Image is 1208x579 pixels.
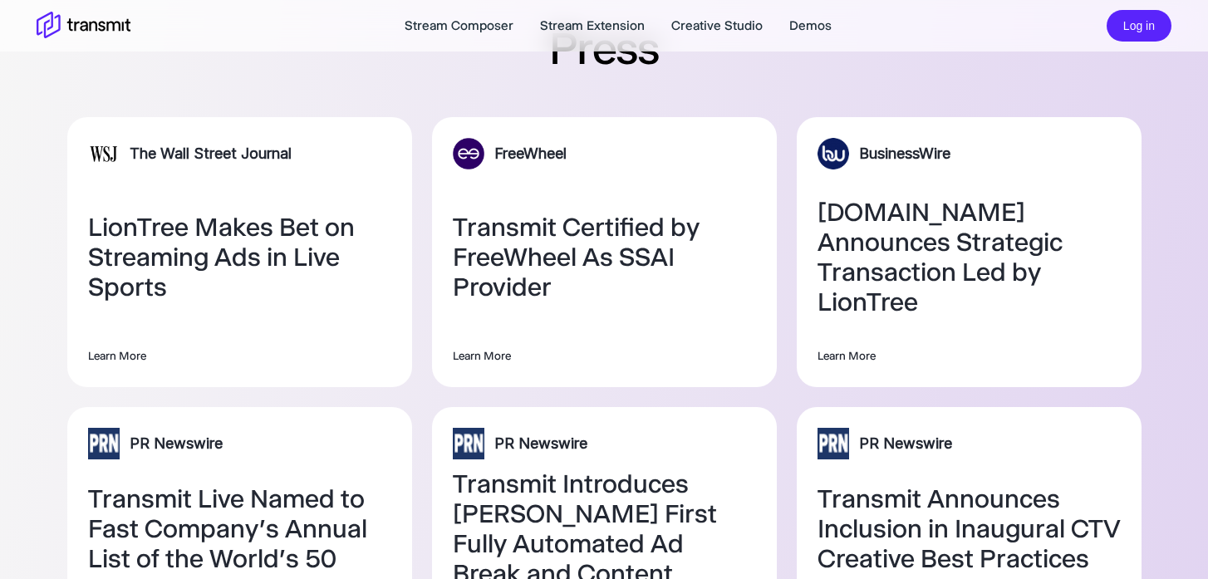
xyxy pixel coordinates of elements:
[540,16,645,36] a: Stream Extension
[494,143,567,164] div: FreeWheel
[859,143,950,164] div: BusinessWire
[88,345,391,366] a: Learn More
[453,138,484,169] img: Transmit Certified by FreeWheel As SSAI Provider
[789,16,832,36] a: Demos
[818,428,849,459] img: Transmit Announces Inclusion in Inaugural CTV Creative Best Practices Guide by the Interactive Ad...
[859,433,952,454] div: PR Newswire
[1107,17,1171,32] a: Log in
[405,16,513,36] a: Stream Composer
[1107,10,1171,42] button: Log in
[453,428,484,459] img: Transmit Introduces OTT's First Fully Automated Ad Break and Content Monetization for Live Sports...
[130,433,223,454] div: PR Newswire
[671,16,763,36] a: Creative Studio
[818,345,1121,366] a: Learn More
[453,345,756,366] a: Learn More
[88,138,120,169] img: LionTree Makes Bet on Streaming Ads in Live Sports
[88,428,120,459] img: Transmit Live Named to Fast Company's Annual List of the World's 50 Most Innovative Companies for...
[453,213,756,302] a: Transmit Certified by FreeWheel As SSAI Provider
[130,143,292,164] div: The Wall Street Journal
[494,433,587,454] div: PR Newswire
[88,213,391,302] a: LionTree Makes Bet on Streaming Ads in Live Sports
[818,138,849,169] img: Transmit.Live Announces Strategic Transaction Led by LionTree
[818,198,1121,317] a: [DOMAIN_NAME] Announces Strategic Transaction Led by LionTree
